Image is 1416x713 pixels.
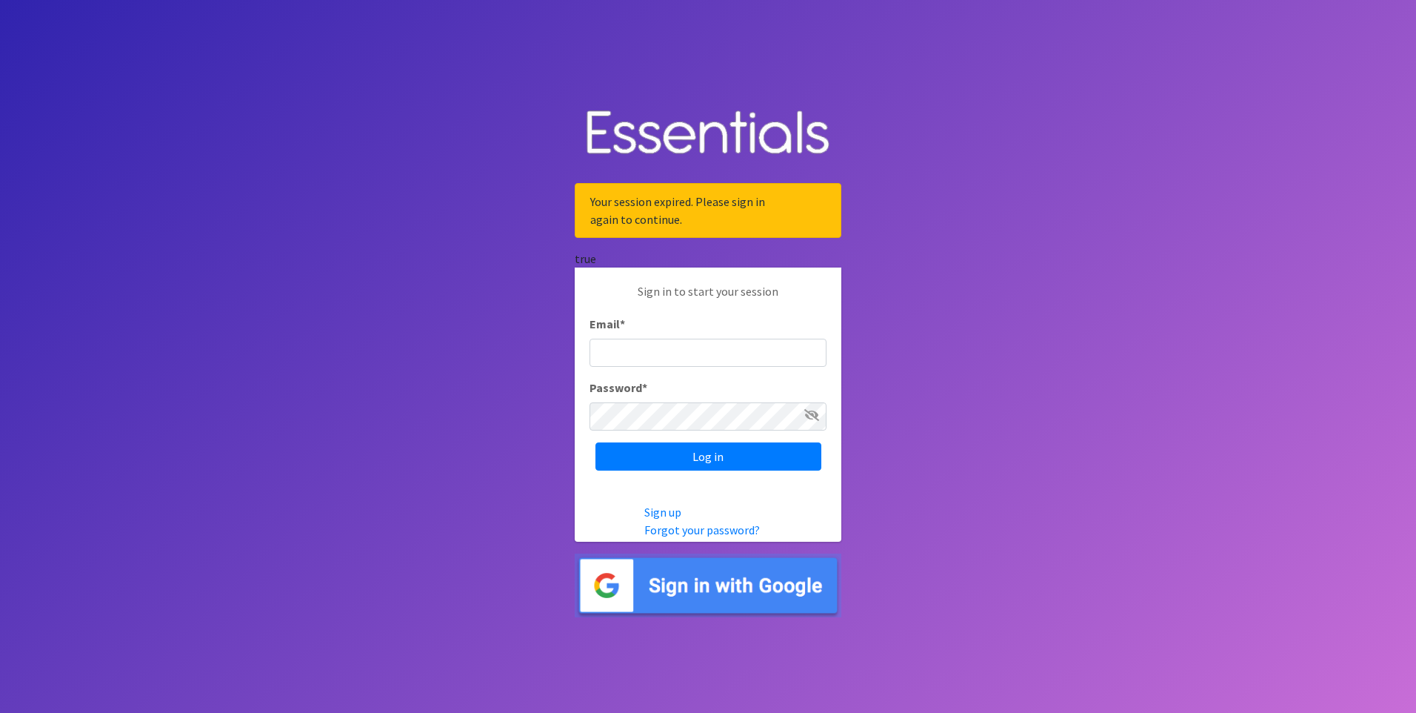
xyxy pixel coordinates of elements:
[590,315,625,333] label: Email
[575,183,841,238] div: Your session expired. Please sign in again to continue.
[595,442,821,471] input: Log in
[590,379,647,397] label: Password
[644,505,681,520] a: Sign up
[590,282,826,315] p: Sign in to start your session
[644,523,760,537] a: Forgot your password?
[575,554,841,618] img: Sign in with Google
[642,380,647,395] abbr: required
[575,96,841,172] img: Human Essentials
[575,250,841,268] div: true
[620,316,625,331] abbr: required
